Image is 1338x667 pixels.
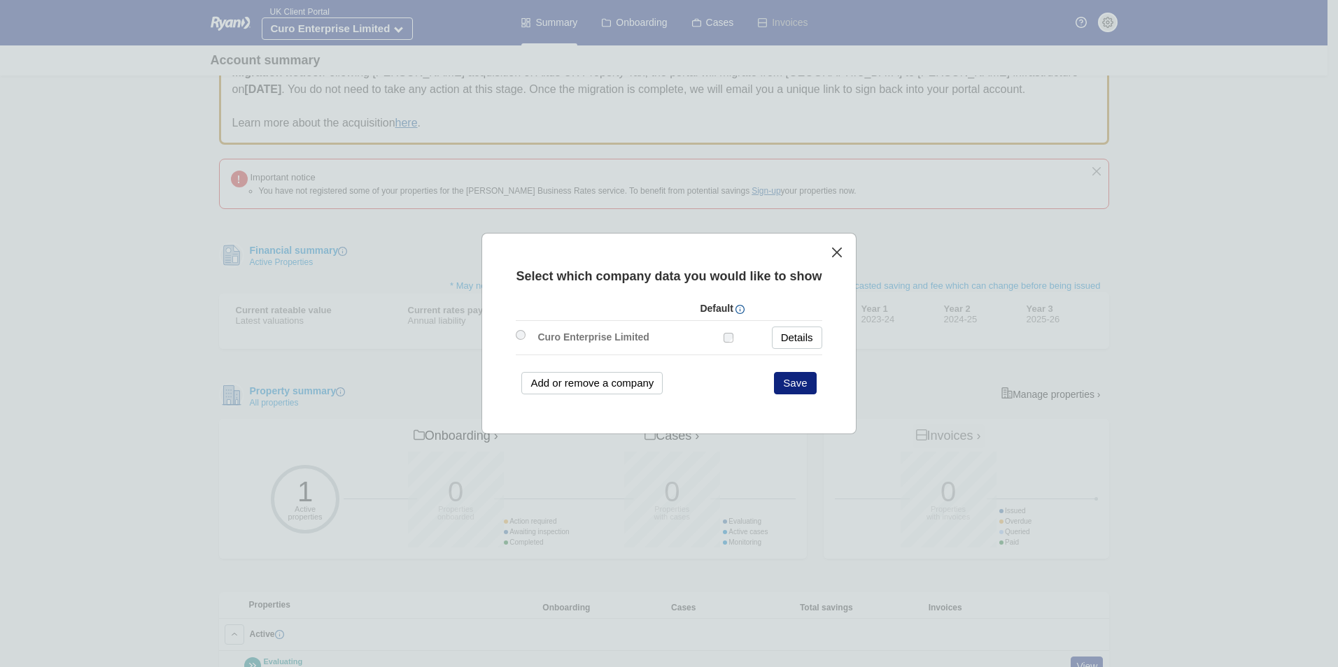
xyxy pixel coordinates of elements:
button: Save [774,372,816,394]
label: Curo Enterprise Limited [530,328,656,346]
button: Add or remove a company [521,372,663,394]
button: close [830,245,845,259]
strong: Default [700,303,733,314]
a: Details [772,327,822,349]
span: Select which company data you would like to show [516,269,822,283]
